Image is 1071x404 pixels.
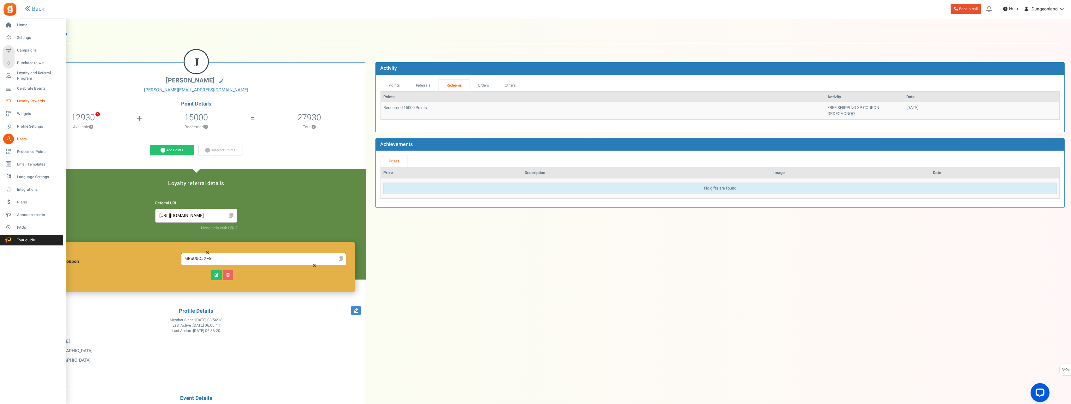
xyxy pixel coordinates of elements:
span: Purchase to win [17,60,61,66]
a: Campaigns [3,45,63,56]
h4: Profile Details [31,308,361,314]
h5: 27930 [297,113,321,122]
th: Date [930,167,1059,178]
p: : [31,367,361,373]
span: [DATE] 06:33:20 [193,328,220,334]
a: Language Settings [3,172,63,182]
span: Home [17,22,61,28]
img: Gratisfaction [3,2,17,16]
b: Achievements [380,141,413,148]
a: Loyalty Rewards [3,96,63,106]
th: Prize [381,167,522,178]
span: Users [17,136,61,142]
a: Help [1001,4,1020,14]
span: FAQs [1061,364,1070,376]
span: Announcements [17,212,61,218]
span: [DEMOGRAPHIC_DATA] [46,347,93,354]
a: Click to Copy [336,254,345,264]
a: Book a call [951,4,981,14]
span: Last Action : [172,328,220,334]
span: Member Since : [170,317,222,323]
span: Widgets [17,111,61,117]
h5: 15000 [184,113,208,122]
td: FREE SHIPPING XP COUPON GRDEQAONQO [825,102,904,119]
span: FAQs [17,225,61,230]
td: Redeemed 15000 Points [381,102,825,119]
span: [DATE] 08:56:18 [195,317,222,323]
a: Others [497,80,524,91]
button: ? [89,125,93,129]
p: : [31,376,361,383]
a: Integrations [3,184,63,195]
h6: Loyalty Referral Coupon [46,254,181,264]
span: Plans [17,200,61,205]
span: Tour guide [3,238,47,243]
figcaption: J [185,50,208,75]
span: Integrations [17,187,61,192]
button: ? [312,125,316,129]
span: 12930 [71,111,95,124]
a: Purchase to win [3,58,63,69]
i: Edit Profile [351,306,361,315]
a: Referrals [408,80,439,91]
span: [GEOGRAPHIC_DATA] [48,357,91,364]
span: Last Active : [173,323,220,328]
p: Redeemed [143,124,250,130]
span: Help [1007,6,1018,12]
a: Need help with URL? [201,225,237,231]
a: FAQs [3,222,63,233]
td: [DATE] [904,102,1059,119]
h1: User Profile [31,25,1060,43]
h6: Referral URL [155,201,237,206]
span: Loyalty Rewards [17,99,61,104]
span: Settings [17,35,61,40]
span: Celebrate Events [17,86,61,91]
button: ? [204,125,208,129]
a: Users [3,134,63,144]
a: Subtract Points [198,145,242,156]
a: Points [380,80,408,91]
p: : [31,357,361,364]
a: Add Points [150,145,194,156]
span: Loyalty and Referral Program [17,70,63,81]
span: Email Templates [17,162,61,167]
th: Activity [825,92,904,103]
span: [DATE] 06:06:44 [193,323,220,328]
p: : [31,348,361,354]
p: Available [30,124,137,130]
a: Orders [470,80,497,91]
a: Settings [3,33,63,43]
span: Campaigns [17,48,61,53]
a: Redeemed Points [3,146,63,157]
th: Description [522,167,771,178]
th: Date [904,92,1059,103]
a: Prizes [380,155,407,167]
span: Language Settings [17,174,61,180]
a: Widgets [3,108,63,119]
span: [PERSON_NAME] [166,76,215,85]
a: Profile Settings [3,121,63,132]
h4: Point Details [27,101,366,107]
p: : [31,338,361,345]
span: Click to Copy [226,210,236,221]
a: Announcements [3,209,63,220]
div: No gifts are found [383,183,1057,194]
a: Celebrate Events [3,83,63,94]
th: Points [381,92,825,103]
span: Dungeonland [1031,6,1058,12]
a: Home [3,20,63,31]
a: [PERSON_NAME][EMAIL_ADDRESS][DOMAIN_NAME] [31,87,361,93]
b: Activity [380,64,397,72]
h4: Event Details [31,395,361,401]
a: Email Templates [3,159,63,170]
th: Image [771,167,930,178]
a: Loyalty and Referral Program [3,70,63,81]
a: Redeems [439,80,470,91]
a: Plans [3,197,63,208]
h5: Loyalty referral details [33,181,359,186]
span: Profile Settings [17,124,61,129]
p: Total [256,124,363,130]
span: Redeemed Points [17,149,61,154]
